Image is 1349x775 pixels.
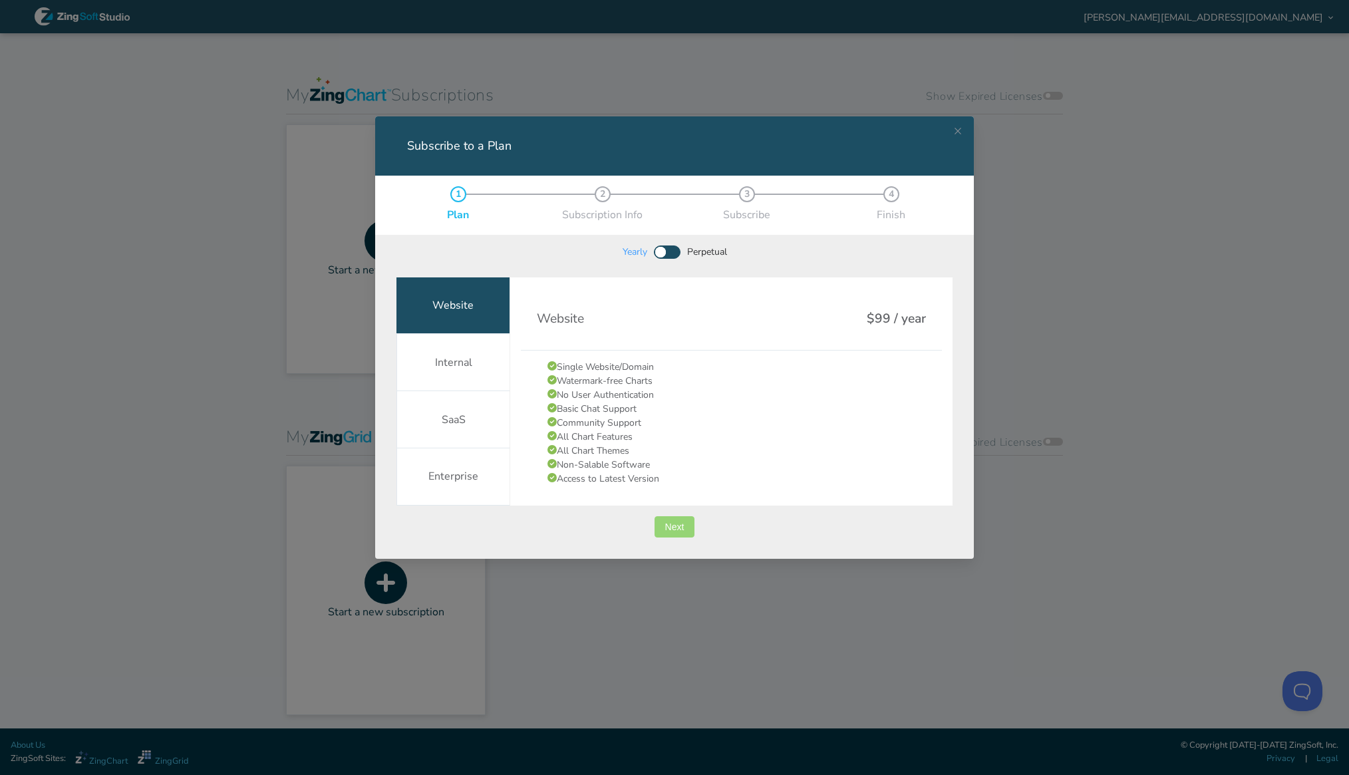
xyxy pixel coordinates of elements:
div: Subscription Info [530,202,674,228]
button: Close this dialog [942,116,974,148]
div: Finish [819,202,963,228]
div: Internal [435,355,472,371]
div: Enterprise [428,468,478,484]
div: 3 [744,190,750,199]
span: Next [665,522,684,532]
div: Website [432,297,474,313]
span: Perpetual [687,247,727,257]
div: Plan [386,202,530,228]
button: Next [655,516,695,538]
div: SaaS [442,412,466,428]
li: Watermark-free Charts [547,374,942,388]
div: 4 [889,190,894,199]
div: Website [537,309,584,329]
li: All Chart Themes [547,444,942,458]
li: Access to Latest Version [547,472,942,486]
li: No User Authentication [547,388,942,402]
div: Subscribe [674,202,819,228]
li: Non-Salable Software [547,458,942,472]
span: Yearly [623,247,647,257]
span: Subscribe to a Plan [407,138,512,154]
li: Community Support [547,416,942,430]
div: 1 [456,190,461,199]
li: Basic Chat Support [547,402,942,416]
li: All Chart Features [547,430,942,444]
div: 2 [600,190,605,199]
div: $99 / year [867,309,926,329]
li: Single Website/Domain [547,360,942,374]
